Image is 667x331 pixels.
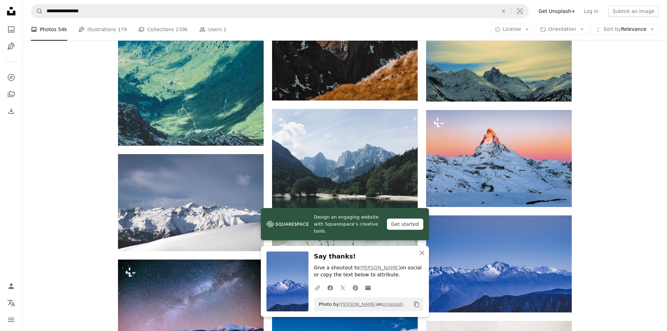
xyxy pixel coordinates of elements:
[324,281,336,295] a: Share on Facebook
[362,281,374,295] a: Share over email
[426,57,572,64] a: snowcaps mountain
[4,313,18,327] button: Menu
[536,24,588,35] button: Orientation
[78,18,127,41] a: Illustrations 179
[426,155,572,161] a: a snow covered mountain with a pink sky in the background
[426,261,572,267] a: aerial photography of glacier mountains
[349,281,362,295] a: Share on Pinterest
[603,26,646,33] span: Relevance
[4,39,18,53] a: Illustrations
[31,5,43,18] button: Search Unsplash
[4,4,18,20] a: Home — Unsplash
[359,265,400,270] a: [PERSON_NAME]
[339,302,377,307] a: [PERSON_NAME]
[382,302,403,307] a: Unsplash
[336,281,349,295] a: Share on Twitter
[534,6,579,17] a: Get Unsplash+
[314,264,423,278] p: Give a shoutout to on social or copy the text below to attribute.
[223,26,227,33] span: 1
[118,26,127,33] span: 179
[138,18,188,41] a: Collections 239k
[31,4,529,18] form: Find visuals sitewide
[118,199,264,206] a: white and black mountain under blue and white sky at daytime
[4,22,18,36] a: Photos
[314,251,423,262] h3: Say thanks!
[176,26,188,33] span: 239k
[426,110,572,207] img: a snow covered mountain with a pink sky in the background
[4,70,18,84] a: Explore
[426,20,572,102] img: snowcaps mountain
[314,214,381,235] span: Design an engaging website with Squarespace’s creative tools.
[4,279,18,293] a: Log in / Sign up
[503,26,521,32] span: License
[199,18,227,41] a: Users 1
[118,154,264,251] img: white and black mountain under blue and white sky at daytime
[315,299,403,310] span: Photo by on
[579,6,603,17] a: Log in
[603,26,621,32] span: Sort by
[118,304,264,311] a: fantastic winter meteor shower and the snow-capped mountains. Carpathians. Ukraine, Europe
[496,5,511,18] button: Clear
[266,219,308,229] img: file-1606177908946-d1eed1cbe4f5image
[4,104,18,118] a: Download History
[608,6,659,17] button: Submit an image
[591,24,659,35] button: Sort byRelevance
[411,298,423,310] button: Copy to clipboard
[548,26,576,32] span: Orientation
[387,219,423,230] div: Get started
[4,87,18,101] a: Collections
[272,203,418,209] a: calm body of water surrounded with trees and mountain
[4,296,18,310] button: Language
[261,208,429,240] a: Design an engaging website with Squarespace’s creative tools.Get started
[491,24,534,35] button: License
[272,109,418,303] img: calm body of water surrounded with trees and mountain
[426,215,572,312] img: aerial photography of glacier mountains
[512,5,528,18] button: Visual search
